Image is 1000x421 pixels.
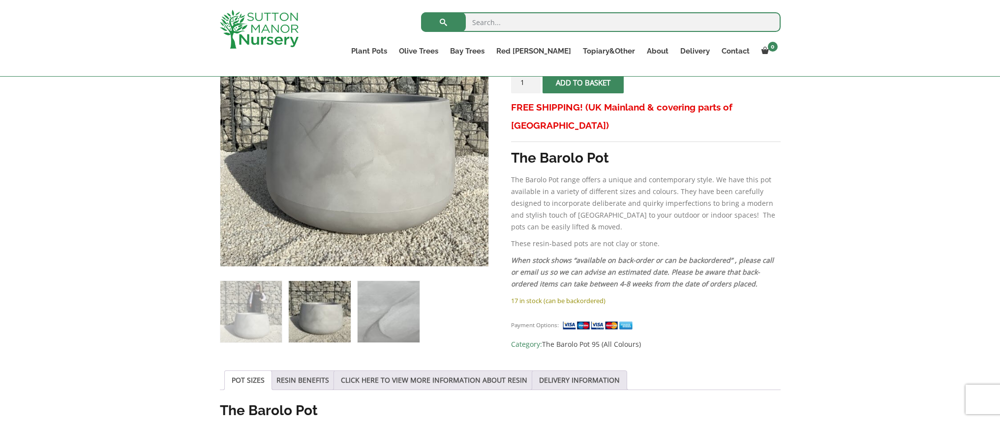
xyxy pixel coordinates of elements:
[421,12,781,32] input: Search...
[511,150,609,166] strong: The Barolo Pot
[511,98,780,135] h3: FREE SHIPPING! (UK Mainland & covering parts of [GEOGRAPHIC_DATA])
[393,44,444,58] a: Olive Trees
[511,321,559,329] small: Payment Options:
[511,71,541,93] input: Product quantity
[674,44,716,58] a: Delivery
[220,10,299,49] img: logo
[539,371,620,390] a: DELIVERY INFORMATION
[490,44,577,58] a: Red [PERSON_NAME]
[562,320,636,331] img: payment supported
[511,238,780,250] p: These resin-based pots are not clay or stone.
[289,281,350,342] img: The Barolo Pot 95 Colour Grey Stone - Image 2
[511,338,780,350] span: Category:
[641,44,674,58] a: About
[358,281,419,342] img: The Barolo Pot 95 Colour Grey Stone - Image 3
[511,174,780,233] p: The Barolo Pot range offers a unique and contemporary style. We have this pot available in a vari...
[577,44,641,58] a: Topiary&Other
[756,44,781,58] a: 0
[276,371,329,390] a: RESIN BENEFITS
[341,371,527,390] a: CLICK HERE TO VIEW MORE INFORMATION ABOUT RESIN
[716,44,756,58] a: Contact
[543,71,624,93] button: Add to basket
[542,339,641,349] a: The Barolo Pot 95 (All Colours)
[345,44,393,58] a: Plant Pots
[220,402,318,419] strong: The Barolo Pot
[444,44,490,58] a: Bay Trees
[511,255,774,288] em: When stock shows “available on back-order or can be backordered” , please call or email us so we ...
[511,295,780,307] p: 17 in stock (can be backordered)
[232,371,265,390] a: POT SIZES
[768,42,778,52] span: 0
[220,281,282,342] img: The Barolo Pot 95 Colour Grey Stone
